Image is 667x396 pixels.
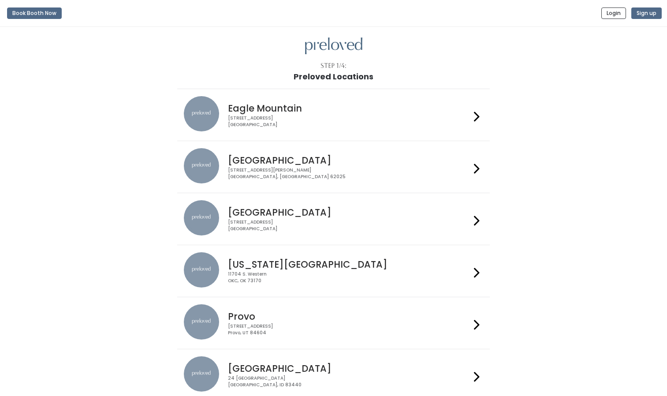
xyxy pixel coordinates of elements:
a: preloved location Provo [STREET_ADDRESS]Provo, UT 84604 [184,304,483,342]
button: Book Booth Now [7,7,62,19]
h4: Eagle Mountain [228,103,470,113]
img: preloved location [184,96,219,131]
div: [STREET_ADDRESS] Provo, UT 84604 [228,323,470,336]
img: preloved location [184,356,219,392]
img: preloved location [184,200,219,235]
a: preloved location [US_STATE][GEOGRAPHIC_DATA] 11704 S. WesternOKC, OK 73170 [184,252,483,290]
img: preloved location [184,304,219,340]
div: [STREET_ADDRESS] [GEOGRAPHIC_DATA] [228,219,470,232]
a: preloved location Eagle Mountain [STREET_ADDRESS][GEOGRAPHIC_DATA] [184,96,483,134]
img: preloved location [184,148,219,183]
div: 11704 S. Western OKC, OK 73170 [228,271,470,284]
a: preloved location [GEOGRAPHIC_DATA] [STREET_ADDRESS][PERSON_NAME][GEOGRAPHIC_DATA], [GEOGRAPHIC_D... [184,148,483,186]
h4: [US_STATE][GEOGRAPHIC_DATA] [228,259,470,269]
button: Sign up [631,7,662,19]
h4: [GEOGRAPHIC_DATA] [228,155,470,165]
a: preloved location [GEOGRAPHIC_DATA] 24 [GEOGRAPHIC_DATA][GEOGRAPHIC_DATA], ID 83440 [184,356,483,394]
div: [STREET_ADDRESS] [GEOGRAPHIC_DATA] [228,115,470,128]
a: preloved location [GEOGRAPHIC_DATA] [STREET_ADDRESS][GEOGRAPHIC_DATA] [184,200,483,238]
h4: [GEOGRAPHIC_DATA] [228,207,470,217]
div: Step 1/4: [320,61,347,71]
img: preloved location [184,252,219,288]
div: [STREET_ADDRESS][PERSON_NAME] [GEOGRAPHIC_DATA], [GEOGRAPHIC_DATA] 62025 [228,167,470,180]
h1: Preloved Locations [294,72,373,81]
h4: [GEOGRAPHIC_DATA] [228,363,470,374]
button: Login [601,7,626,19]
a: Book Booth Now [7,4,62,23]
h4: Provo [228,311,470,321]
img: preloved logo [305,37,362,55]
div: 24 [GEOGRAPHIC_DATA] [GEOGRAPHIC_DATA], ID 83440 [228,375,470,388]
